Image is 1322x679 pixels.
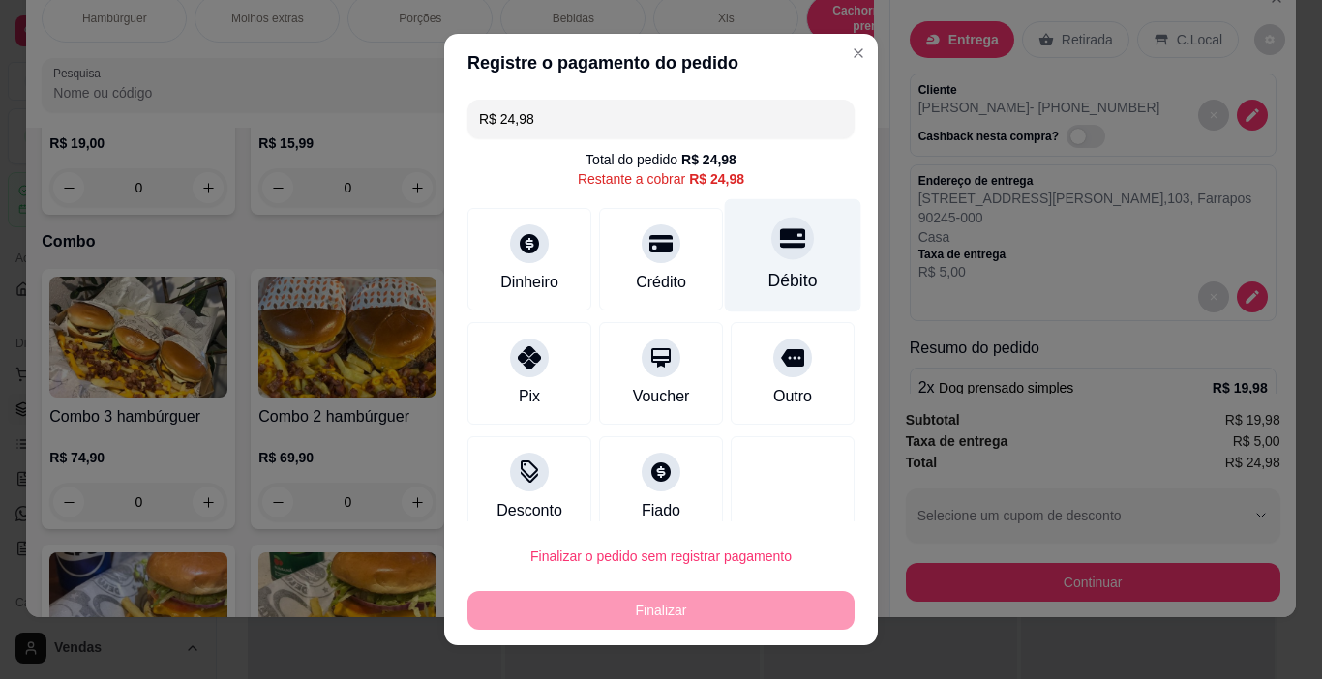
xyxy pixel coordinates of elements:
[479,100,843,138] input: Ex.: hambúrguer de cordeiro
[586,150,736,169] div: Total do pedido
[578,169,744,189] div: Restante a cobrar
[519,385,540,408] div: Pix
[773,385,812,408] div: Outro
[768,268,818,293] div: Débito
[636,271,686,294] div: Crédito
[843,38,874,69] button: Close
[633,385,690,408] div: Voucher
[467,537,855,576] button: Finalizar o pedido sem registrar pagamento
[496,499,562,522] div: Desconto
[500,271,558,294] div: Dinheiro
[681,150,736,169] div: R$ 24,98
[642,499,680,522] div: Fiado
[689,169,744,189] div: R$ 24,98
[444,34,878,92] header: Registre o pagamento do pedido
